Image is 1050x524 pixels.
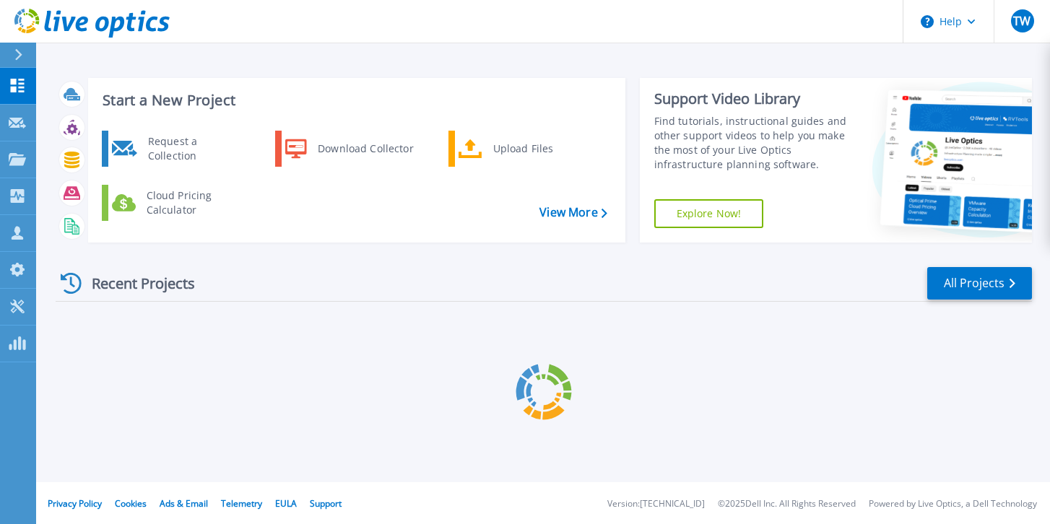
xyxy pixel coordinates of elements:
[927,267,1032,300] a: All Projects
[103,92,607,108] h3: Start a New Project
[56,266,214,301] div: Recent Projects
[275,131,423,167] a: Download Collector
[654,199,764,228] a: Explore Now!
[102,185,250,221] a: Cloud Pricing Calculator
[160,497,208,510] a: Ads & Email
[311,134,420,163] div: Download Collector
[448,131,596,167] a: Upload Files
[869,499,1037,509] li: Powered by Live Optics, a Dell Technology
[486,134,593,163] div: Upload Files
[115,497,147,510] a: Cookies
[607,499,705,509] li: Version: [TECHNICAL_ID]
[654,114,851,172] div: Find tutorials, instructional guides and other support videos to help you make the most of your L...
[275,497,297,510] a: EULA
[539,206,607,219] a: View More
[1013,15,1031,27] span: TW
[718,499,856,509] li: © 2025 Dell Inc. All Rights Reserved
[654,89,851,108] div: Support Video Library
[310,497,342,510] a: Support
[139,188,246,217] div: Cloud Pricing Calculator
[221,497,262,510] a: Telemetry
[102,131,250,167] a: Request a Collection
[141,134,246,163] div: Request a Collection
[48,497,102,510] a: Privacy Policy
